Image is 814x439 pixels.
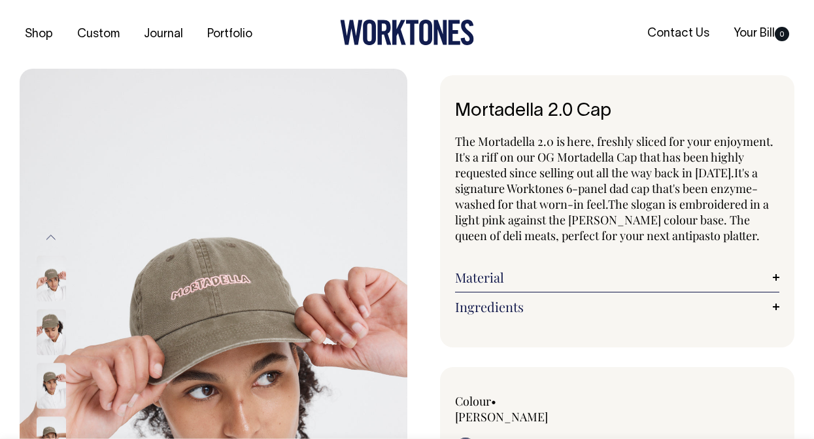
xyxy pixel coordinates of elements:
button: Previous [41,222,61,252]
a: Contact Us [642,23,715,44]
div: Colour [455,393,585,425]
a: Ingredients [455,299,780,315]
a: Journal [139,24,188,45]
span: It's a signature Worktones 6-panel dad cap that's been enzyme-washed for that worn-in feel. The s... [455,165,769,243]
a: Material [455,270,780,285]
label: [PERSON_NAME] [455,409,548,425]
img: moss [37,363,66,409]
img: moss [37,309,66,355]
a: Shop [20,24,58,45]
a: Your Bill0 [728,23,794,44]
img: moss [37,256,66,302]
h1: Mortadella 2.0 Cap [455,101,780,122]
span: 0 [775,27,789,41]
a: Custom [72,24,125,45]
p: The Mortadella 2.0 is here, freshly sliced for your enjoyment. It's a riff on our OG Mortadella C... [455,133,780,243]
a: Portfolio [202,24,258,45]
span: • [491,393,496,409]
